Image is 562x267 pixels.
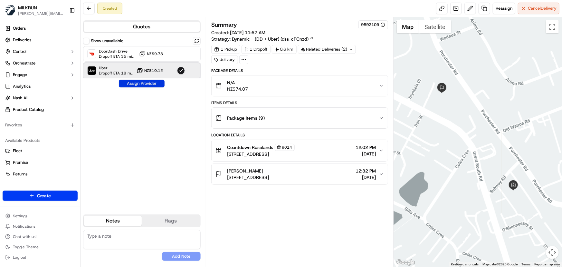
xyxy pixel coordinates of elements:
[3,157,78,168] button: Promise
[232,36,314,42] a: Dynamic - (DD + Uber) (dss_cPCnzd)
[482,262,518,266] span: Map data ©2025 Google
[356,174,376,181] span: [DATE]
[211,55,238,64] div: delivery
[3,146,78,156] button: Fleet
[419,20,451,33] button: Show satellite imagery
[212,164,388,184] button: [PERSON_NAME][STREET_ADDRESS]12:32 PM[DATE]
[493,3,515,14] button: Reassign
[3,35,78,45] a: Deliveries
[3,58,78,68] button: Orchestrate
[395,258,416,267] img: Google
[13,148,22,154] span: Fleet
[211,45,240,54] div: 1 Pickup
[13,60,35,66] span: Orchestrate
[13,213,27,219] span: Settings
[227,174,269,181] span: [STREET_ADDRESS]
[211,29,266,36] span: Created:
[88,50,96,58] img: DoorDash Drive
[13,234,36,239] span: Chat with us!
[282,145,292,150] span: 9014
[3,104,78,115] a: Product Catalog
[142,216,200,226] button: Flags
[227,79,248,86] span: N/A
[211,36,314,42] div: Strategy:
[356,151,376,157] span: [DATE]
[5,171,75,177] a: Returns
[518,3,559,14] button: CancelDelivery
[137,67,163,74] button: NZ$10.12
[356,168,376,174] span: 12:32 PM
[3,222,78,231] button: Notifications
[546,246,559,259] button: Map camera controls
[13,171,27,177] span: Returns
[227,144,273,151] span: Countdown Roselands
[227,115,265,121] span: Package Items ( 9 )
[13,84,31,89] span: Analytics
[3,135,78,146] div: Available Products
[212,108,388,128] button: Package Items (9)
[546,20,559,33] button: Toggle fullscreen view
[211,133,388,138] div: Location Details
[119,80,165,87] button: Assign Provider
[37,193,51,199] span: Create
[397,20,419,33] button: Show street map
[99,71,134,76] span: Dropoff ETA 18 minutes
[18,11,64,16] button: [PERSON_NAME][EMAIL_ADDRESS][DOMAIN_NAME]
[496,5,512,11] span: Reassign
[3,120,78,130] div: Favorites
[361,22,385,28] button: 9592109
[13,244,39,250] span: Toggle Theme
[84,22,200,32] button: Quotes
[212,75,388,96] button: N/ANZ$74.07
[84,216,142,226] button: Notes
[13,107,44,113] span: Product Catalog
[3,232,78,241] button: Chat with us!
[3,93,78,103] button: Nash AI
[534,262,560,266] a: Report a map error
[3,3,67,18] button: MILKRUNMILKRUN[PERSON_NAME][EMAIL_ADDRESS][DOMAIN_NAME]
[242,45,271,54] div: 1 Dropoff
[3,191,78,201] button: Create
[451,262,479,267] button: Keyboard shortcuts
[521,262,530,266] a: Terms (opens in new tab)
[5,160,75,165] a: Promise
[5,5,15,15] img: MILKRUN
[211,22,237,28] h3: Summary
[3,169,78,179] button: Returns
[211,100,388,105] div: Items Details
[3,23,78,34] a: Orders
[13,25,26,31] span: Orders
[3,253,78,262] button: Log out
[227,151,295,157] span: [STREET_ADDRESS]
[227,86,248,92] span: NZ$74.07
[528,5,557,11] span: Cancel Delivery
[13,160,28,165] span: Promise
[356,144,376,151] span: 12:02 PM
[139,51,163,57] button: NZ$9.78
[18,5,37,11] button: MILKRUN
[99,49,137,54] span: DoorDash Drive
[211,68,388,73] div: Package Details
[13,72,27,78] span: Engage
[99,65,134,71] span: Uber
[395,258,416,267] a: Open this area in Google Maps (opens a new window)
[13,255,26,260] span: Log out
[227,168,263,174] span: [PERSON_NAME]
[147,51,163,56] span: NZ$9.78
[230,30,266,35] span: [DATE] 11:57 AM
[13,95,27,101] span: Nash AI
[272,45,297,54] div: 0.6 km
[298,45,356,54] div: Related Deliveries (2)
[91,38,123,44] label: Show unavailable
[99,54,137,59] span: Dropoff ETA 35 minutes
[212,140,388,161] button: Countdown Roselands9014[STREET_ADDRESS]12:02 PM[DATE]
[3,46,78,57] button: Control
[144,68,163,73] span: NZ$10.12
[5,148,75,154] a: Fleet
[88,66,96,75] img: Uber
[13,49,26,54] span: Control
[3,70,78,80] button: Engage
